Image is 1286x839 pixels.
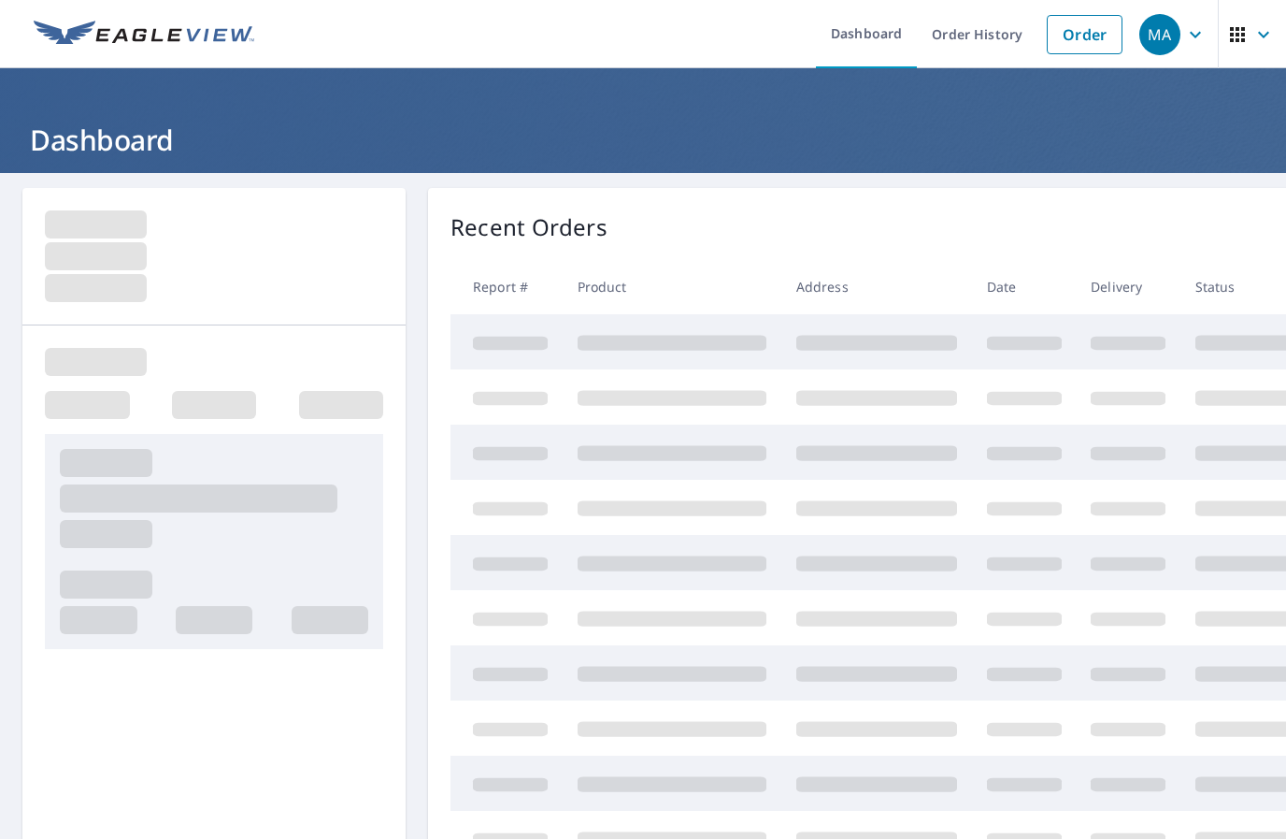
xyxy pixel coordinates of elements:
div: MA [1139,14,1180,55]
th: Date [972,259,1077,314]
p: Recent Orders [450,210,607,244]
th: Delivery [1076,259,1180,314]
img: EV Logo [34,21,254,49]
a: Order [1047,15,1122,54]
h1: Dashboard [22,121,1264,159]
th: Product [563,259,781,314]
th: Report # [450,259,563,314]
th: Address [781,259,972,314]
